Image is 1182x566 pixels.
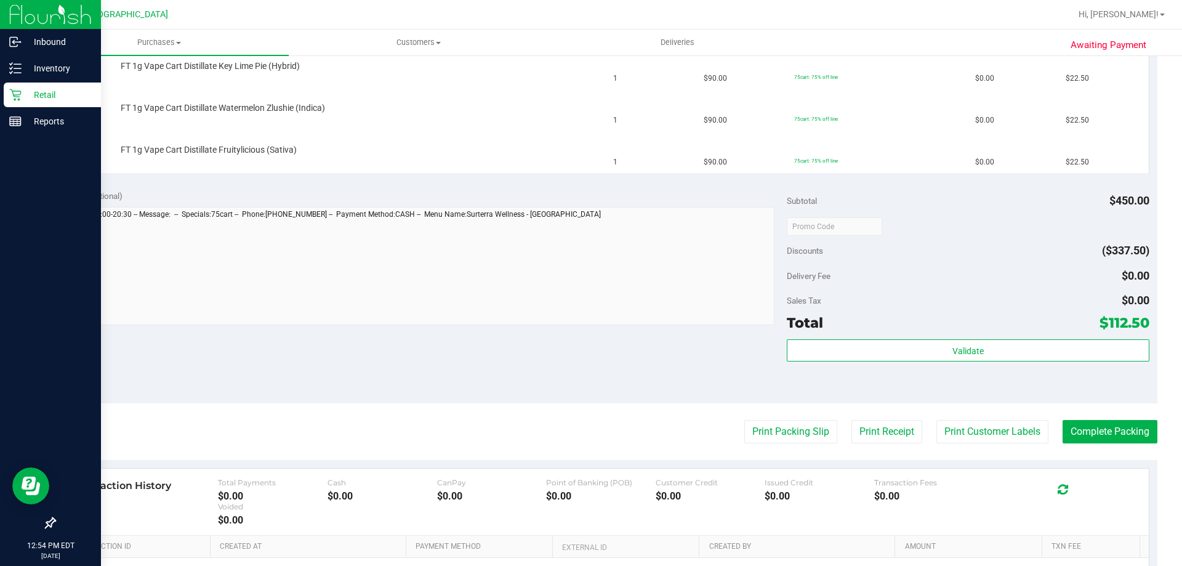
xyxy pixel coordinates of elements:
div: Cash [328,478,437,487]
button: Complete Packing [1063,420,1157,443]
button: Validate [787,339,1149,362]
div: $0.00 [765,490,874,502]
span: $0.00 [1122,294,1149,307]
p: Reports [22,114,95,129]
div: Point of Banking (POB) [546,478,656,487]
p: Retail [22,87,95,102]
span: 1 [613,115,617,126]
span: 75cart: 75% off line [794,158,838,164]
a: Txn Fee [1051,542,1135,552]
span: [GEOGRAPHIC_DATA] [84,9,168,20]
span: Customers [289,37,547,48]
inline-svg: Inbound [9,36,22,48]
span: $112.50 [1100,314,1149,331]
inline-svg: Inventory [9,62,22,75]
span: 75cart: 75% off line [794,116,838,122]
button: Print Receipt [851,420,922,443]
span: Delivery Fee [787,271,830,281]
div: $0.00 [546,490,656,502]
span: FT 1g Vape Cart Distillate Watermelon Zlushie (Indica) [121,102,325,114]
p: Inventory [22,61,95,76]
span: $22.50 [1066,156,1089,168]
div: CanPay [437,478,547,487]
div: Customer Credit [656,478,765,487]
p: 12:54 PM EDT [6,540,95,551]
div: Total Payments [218,478,328,487]
span: FT 1g Vape Cart Distillate Key Lime Pie (Hybrid) [121,60,300,72]
div: $0.00 [218,514,328,526]
span: Awaiting Payment [1071,38,1146,52]
div: Voided [218,502,328,511]
a: Transaction ID [73,542,206,552]
a: Deliveries [548,30,807,55]
span: $22.50 [1066,115,1089,126]
span: $0.00 [975,156,994,168]
a: Purchases [30,30,289,55]
span: FT 1g Vape Cart Distillate Fruitylicious (Sativa) [121,144,297,156]
span: Hi, [PERSON_NAME]! [1079,9,1159,19]
span: $450.00 [1109,194,1149,207]
span: $90.00 [704,156,727,168]
div: $0.00 [437,490,547,502]
span: ($337.50) [1102,244,1149,257]
span: Purchases [30,37,289,48]
a: Created By [709,542,890,552]
a: Customers [289,30,548,55]
div: $0.00 [328,490,437,502]
span: Deliveries [644,37,711,48]
span: Validate [952,346,984,356]
span: $90.00 [704,73,727,84]
span: $0.00 [975,115,994,126]
button: Print Packing Slip [744,420,837,443]
input: Promo Code [787,217,882,236]
inline-svg: Retail [9,89,22,101]
div: Issued Credit [765,478,874,487]
span: Subtotal [787,196,817,206]
span: $0.00 [975,73,994,84]
span: 75cart: 75% off line [794,74,838,80]
button: Print Customer Labels [936,420,1048,443]
div: Transaction Fees [874,478,984,487]
inline-svg: Reports [9,115,22,127]
span: $90.00 [704,115,727,126]
iframe: Resource center [12,467,49,504]
p: Inbound [22,34,95,49]
span: $22.50 [1066,73,1089,84]
span: 1 [613,73,617,84]
span: 1 [613,156,617,168]
span: Total [787,314,823,331]
p: [DATE] [6,551,95,560]
th: External ID [552,536,699,558]
span: Discounts [787,240,823,262]
div: $0.00 [218,490,328,502]
span: $0.00 [1122,269,1149,282]
a: Payment Method [416,542,548,552]
span: Sales Tax [787,296,821,305]
a: Created At [220,542,401,552]
div: $0.00 [874,490,984,502]
div: $0.00 [656,490,765,502]
a: Amount [905,542,1037,552]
